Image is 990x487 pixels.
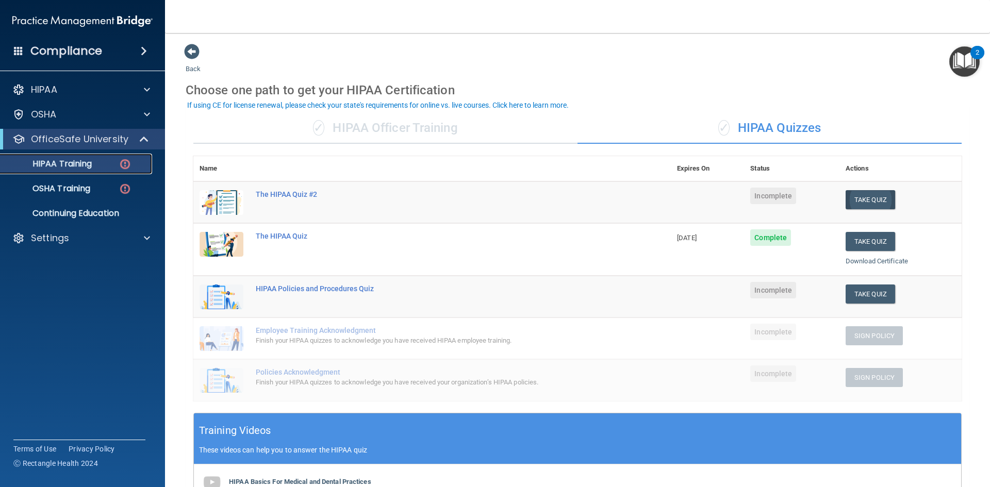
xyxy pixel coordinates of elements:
[846,232,895,251] button: Take Quiz
[7,183,90,194] p: OSHA Training
[949,46,980,77] button: Open Resource Center, 2 new notifications
[671,156,744,181] th: Expires On
[313,120,324,136] span: ✓
[718,120,730,136] span: ✓
[750,324,796,340] span: Incomplete
[677,234,697,242] span: [DATE]
[846,326,903,345] button: Sign Policy
[186,75,969,105] div: Choose one path to get your HIPAA Certification
[750,188,796,204] span: Incomplete
[193,156,250,181] th: Name
[13,458,98,468] span: Ⓒ Rectangle Health 2024
[846,368,903,387] button: Sign Policy
[186,100,570,110] button: If using CE for license renewal, please check your state's requirements for online vs. live cours...
[7,208,147,219] p: Continuing Education
[31,133,128,145] p: OfficeSafe University
[846,190,895,209] button: Take Quiz
[750,282,796,298] span: Incomplete
[31,232,69,244] p: Settings
[12,133,150,145] a: OfficeSafe University
[186,53,201,73] a: Back
[12,108,150,121] a: OSHA
[976,53,979,66] div: 2
[846,284,895,304] button: Take Quiz
[256,232,619,240] div: The HIPAA Quiz
[7,159,92,169] p: HIPAA Training
[846,257,908,265] a: Download Certificate
[119,158,131,171] img: danger-circle.6113f641.png
[199,422,271,440] h5: Training Videos
[193,113,577,144] div: HIPAA Officer Training
[256,334,619,347] div: Finish your HIPAA quizzes to acknowledge you have received HIPAA employee training.
[744,156,839,181] th: Status
[256,368,619,376] div: Policies Acknowledgment
[577,113,962,144] div: HIPAA Quizzes
[30,44,102,58] h4: Compliance
[31,108,57,121] p: OSHA
[12,232,150,244] a: Settings
[256,326,619,334] div: Employee Training Acknowledgment
[229,478,371,485] b: HIPAA Basics For Medical and Dental Practices
[256,376,619,389] div: Finish your HIPAA quizzes to acknowledge you have received your organization’s HIPAA policies.
[839,156,962,181] th: Actions
[750,229,791,246] span: Complete
[13,444,56,454] a: Terms of Use
[69,444,115,454] a: Privacy Policy
[256,284,619,293] div: HIPAA Policies and Procedures Quiz
[12,11,153,31] img: PMB logo
[187,102,569,109] div: If using CE for license renewal, please check your state's requirements for online vs. live cours...
[12,83,150,96] a: HIPAA
[199,446,956,454] p: These videos can help you to answer the HIPAA quiz
[750,365,796,382] span: Incomplete
[31,83,57,96] p: HIPAA
[256,190,619,198] div: The HIPAA Quiz #2
[119,182,131,195] img: danger-circle.6113f641.png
